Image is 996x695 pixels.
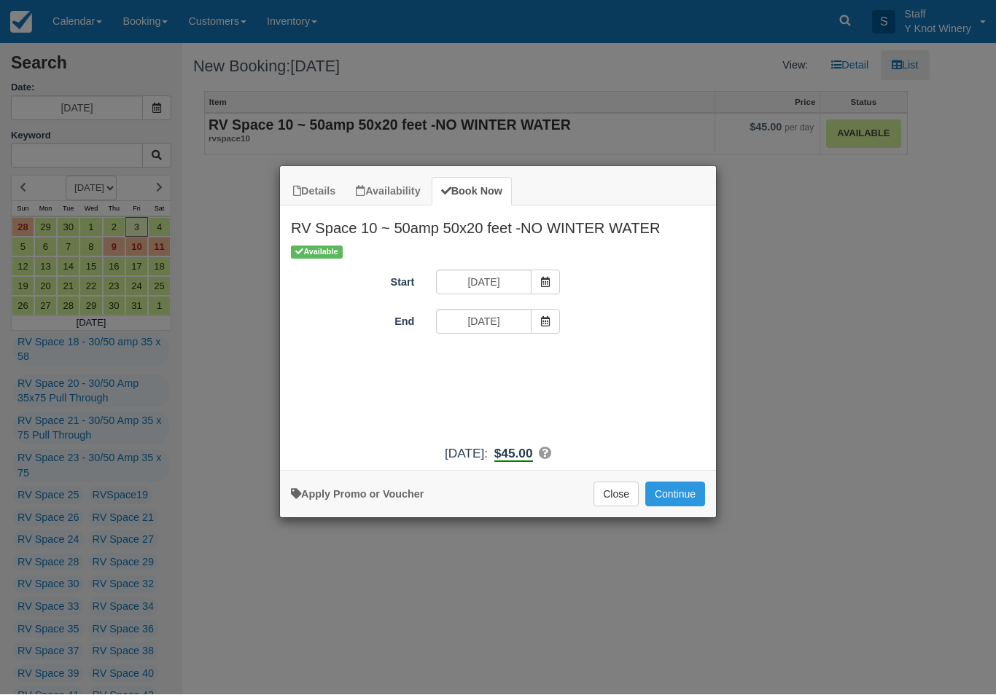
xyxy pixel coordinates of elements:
a: Availability [346,178,429,206]
div: Item Modal [280,206,716,463]
a: Book Now [432,178,512,206]
button: Add to Booking [645,482,705,507]
label: End [280,310,425,330]
div: : [280,445,716,463]
b: $45.00 [494,447,533,463]
button: Close [594,482,639,507]
label: Start [280,270,425,291]
a: Apply Voucher [291,489,424,500]
a: Details [284,178,345,206]
h2: RV Space 10 ~ 50amp 50x20 feet -NO WINTER WATER [280,206,716,244]
span: Available [291,246,343,259]
span: [DATE] [445,447,484,461]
